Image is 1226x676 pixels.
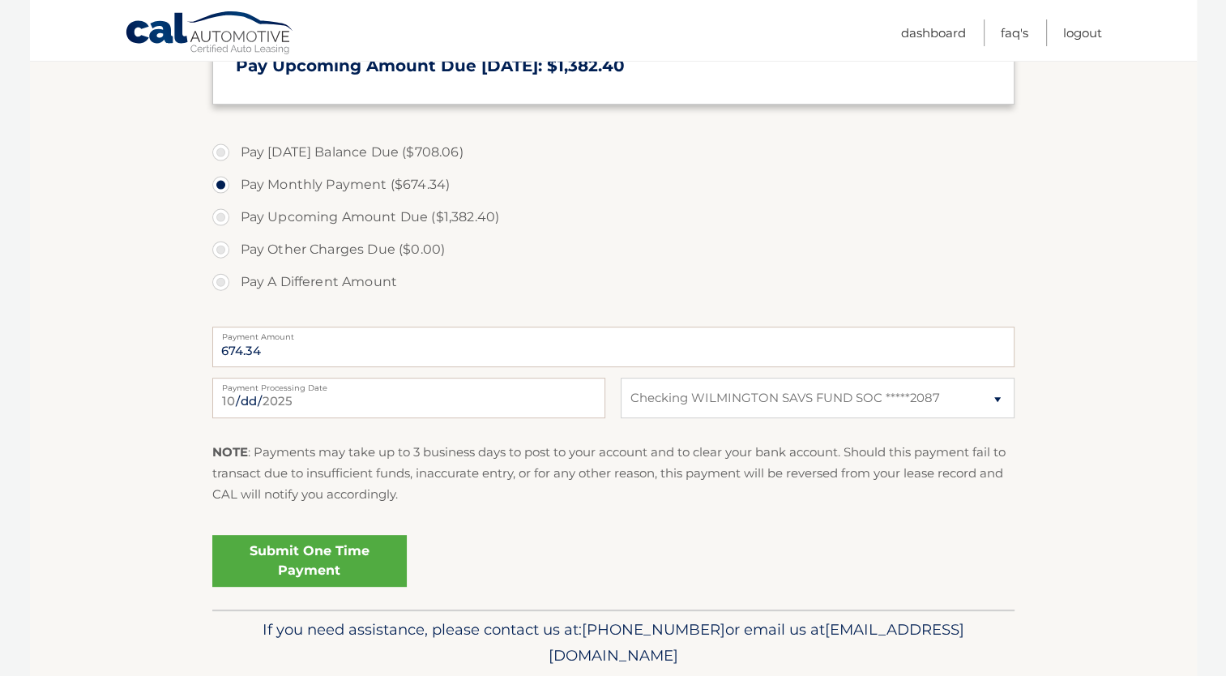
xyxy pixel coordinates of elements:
[212,442,1015,506] p: : Payments may take up to 3 business days to post to your account and to clear your bank account....
[223,617,1004,669] p: If you need assistance, please contact us at: or email us at
[212,169,1015,201] label: Pay Monthly Payment ($674.34)
[901,19,966,46] a: Dashboard
[212,266,1015,298] label: Pay A Different Amount
[212,327,1015,340] label: Payment Amount
[1001,19,1028,46] a: FAQ's
[212,201,1015,233] label: Pay Upcoming Amount Due ($1,382.40)
[236,56,991,76] h3: Pay Upcoming Amount Due [DATE]: $1,382.40
[212,535,407,587] a: Submit One Time Payment
[212,233,1015,266] label: Pay Other Charges Due ($0.00)
[125,11,295,58] a: Cal Automotive
[212,378,605,391] label: Payment Processing Date
[582,620,725,639] span: [PHONE_NUMBER]
[212,378,605,418] input: Payment Date
[1063,19,1102,46] a: Logout
[212,327,1015,367] input: Payment Amount
[212,136,1015,169] label: Pay [DATE] Balance Due ($708.06)
[212,444,248,460] strong: NOTE
[549,620,964,665] span: [EMAIL_ADDRESS][DOMAIN_NAME]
